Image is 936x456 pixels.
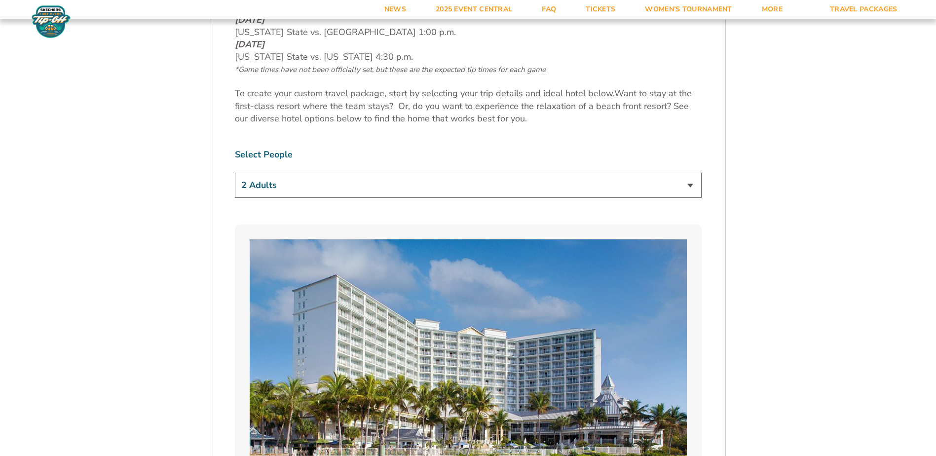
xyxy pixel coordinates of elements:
span: [US_STATE] State vs. [GEOGRAPHIC_DATA] 1:00 p.m. [US_STATE] State vs. [US_STATE] 4:30 p.m. [235,14,546,76]
img: Fort Myers Tip-Off [30,5,73,38]
span: *Game times have not been officially set, but these are the expected tip times for each game [235,65,546,75]
em: [DATE] [235,38,264,50]
label: Select People [235,149,702,161]
span: To create your custom travel package, start by selecting your trip details and ideal hotel below. [235,87,614,99]
em: [DATE] [235,14,264,26]
p: Want to stay at the first-class resort where the team stays? Or, do you want to experience the re... [235,87,702,125]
